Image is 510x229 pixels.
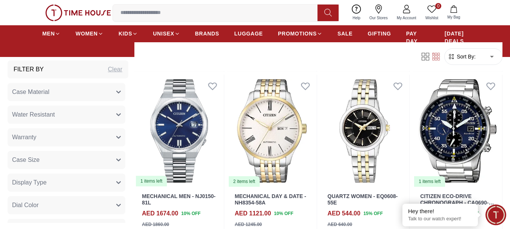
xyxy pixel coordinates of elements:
a: MEN [42,27,60,40]
div: AED 640.00 [328,221,352,228]
span: Case Size [12,155,40,164]
span: PAY DAY SALE [406,30,430,52]
span: SALE [337,30,353,37]
button: Case Material [8,83,125,101]
span: LUGGAGE [234,30,263,37]
div: Clear [108,65,122,74]
span: WOMEN [75,30,98,37]
a: CITIZEN ECO-DRIVE CHRONOGRAPH - CA0690-88L1 items left [413,75,502,187]
a: MECHANICAL DAY & DATE - NH8354-58A2 items left [227,75,317,187]
span: 0 [435,3,441,9]
a: MECHANICAL DAY & DATE - NH8354-58A [235,193,306,206]
span: Water Resistant [12,110,55,119]
a: UNISEX [153,27,180,40]
p: Talk to our watch expert! [408,216,472,222]
button: Case Size [8,151,125,169]
span: 10 % OFF [181,210,200,217]
span: GIFTING [368,30,391,37]
button: Sort By: [448,53,476,60]
a: CITIZEN ECO-DRIVE CHRONOGRAPH - CA0690-88L [420,193,494,212]
span: BRANDS [195,30,219,37]
a: MECHANICAL MEN - NJ0150-81L [142,193,216,206]
span: 15 % OFF [364,210,383,217]
span: My Account [394,15,419,21]
h3: Filter By [14,65,44,74]
div: AED 1860.00 [142,221,169,228]
span: Our Stores [367,15,391,21]
a: Our Stores [365,3,392,22]
a: 0Wishlist [421,3,443,22]
span: PROMOTIONS [278,30,317,37]
img: ... [45,5,111,21]
div: Chat Widget [485,204,506,225]
img: CITIZEN ECO-DRIVE CHRONOGRAPH - CA0690-88L [413,75,502,187]
a: QUARTZ WOMEN - EQ0608-55E [328,193,398,206]
a: Help [348,3,365,22]
h4: AED 1121.00 [235,209,271,218]
button: Dial Color [8,196,125,214]
div: 1 items left [414,176,445,187]
span: UNISEX [153,30,174,37]
span: Case Material [12,88,49,97]
span: Display Type [12,178,46,187]
a: [DATE] DEALS [445,27,468,48]
span: 10 % OFF [274,210,293,217]
img: MECHANICAL DAY & DATE - NH8354-58A [227,75,317,187]
button: Warranty [8,128,125,146]
button: Display Type [8,174,125,192]
img: MECHANICAL MEN - NJ0150-81L [134,75,224,187]
img: QUARTZ WOMEN - EQ0608-55E [320,75,410,187]
h4: AED 1674.00 [142,209,178,218]
a: KIDS [119,27,138,40]
span: MEN [42,30,55,37]
span: Sort By: [455,53,476,60]
a: PAY DAY SALE [406,27,430,55]
button: My Bag [443,4,465,22]
div: 1 items left [136,176,167,186]
span: KIDS [119,30,132,37]
a: WOMEN [75,27,103,40]
span: Dial Color [12,201,39,210]
div: Hey there! [408,207,472,215]
div: AED 1245.00 [235,221,262,228]
a: SALE [337,27,353,40]
div: 2 items left [229,176,260,187]
a: MECHANICAL MEN - NJ0150-81L1 items left [134,75,224,187]
span: Help [350,15,364,21]
button: Water Resistant [8,106,125,124]
a: LUGGAGE [234,27,263,40]
span: Warranty [12,133,36,142]
h4: AED 544.00 [328,209,361,218]
span: Wishlist [422,15,441,21]
span: [DATE] DEALS [445,30,468,45]
a: BRANDS [195,27,219,40]
span: My Bag [444,14,463,20]
a: PROMOTIONS [278,27,322,40]
a: GIFTING [368,27,391,40]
